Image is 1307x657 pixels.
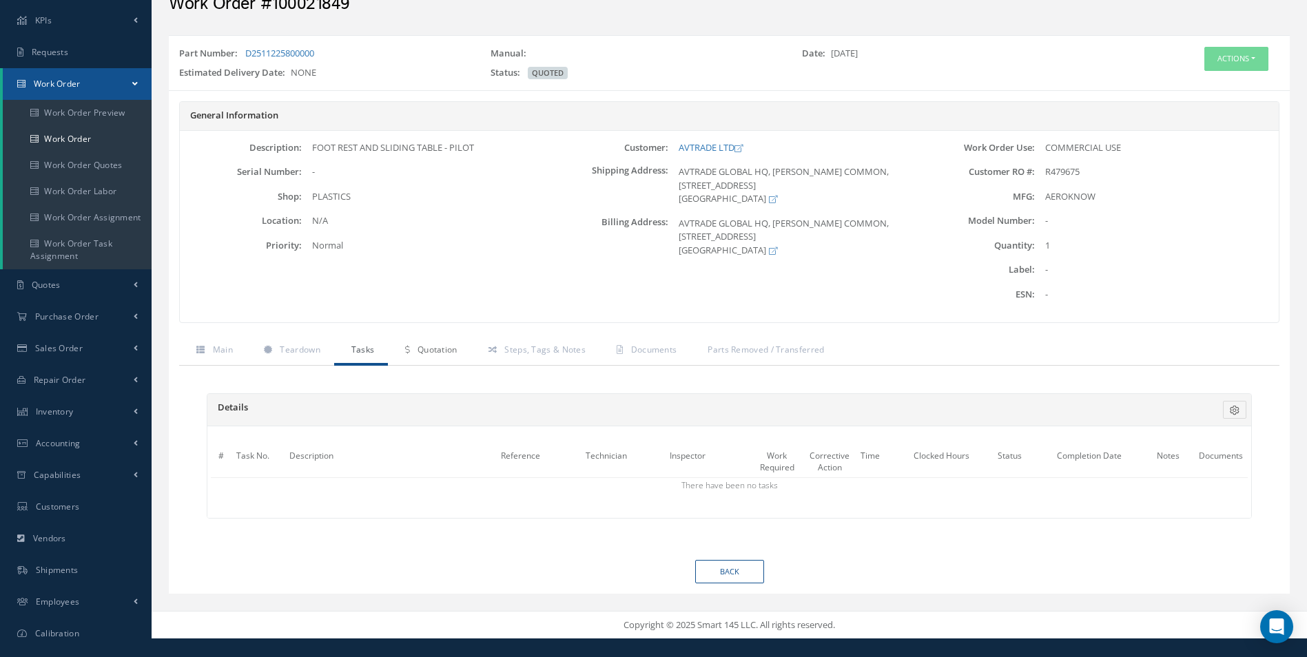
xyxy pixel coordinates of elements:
a: Work Order [3,68,152,100]
a: Back [695,560,764,584]
span: Parts Removed / Transferred [708,344,824,355]
span: Repair Order [34,374,86,386]
a: Work Order Labor [3,178,152,205]
label: Estimated Delivery Date: [179,66,291,80]
h5: General Information [190,110,1268,121]
span: Purchase Order [35,311,99,322]
td: Corrective Action [803,446,856,478]
a: Work Order Preview [3,100,152,126]
span: Employees [36,596,80,607]
label: Billing Address: [546,217,668,258]
a: D2511225800000 [245,47,314,59]
div: AEROKNOW [1035,190,1279,204]
td: There have been no tasks [211,478,1248,493]
div: Copyright © 2025 Smart 145 LLC. All rights reserved. [165,618,1293,632]
a: Work Order Task Assignment [3,231,152,269]
label: Priority: [180,240,302,251]
a: Work Order [3,126,152,152]
span: Shipments [36,564,79,576]
td: Reference [497,446,582,478]
div: 1 [1035,239,1279,253]
a: Parts Removed / Transferred [690,337,838,366]
a: AVTRADE LTD [679,141,743,154]
span: Steps, Tags & Notes [504,344,586,355]
td: Technician [582,446,666,478]
span: R479675 [1045,165,1080,178]
span: Vendors [33,532,66,544]
div: PLASTICS [302,190,546,204]
div: N/A [302,214,546,228]
a: Main [179,337,247,366]
label: Shipping Address: [546,165,668,206]
a: Work Order Quotes [3,152,152,178]
div: AVTRADE GLOBAL HQ, [PERSON_NAME] COMMON, [STREET_ADDRESS] [GEOGRAPHIC_DATA] [668,165,912,206]
td: Description [285,446,497,478]
span: Quotes [32,279,61,291]
label: Location: [180,216,302,226]
td: Status [983,446,1036,478]
div: Normal [302,239,546,253]
a: Documents [599,337,690,366]
td: Clocked Hours [909,446,984,478]
div: Open Intercom Messenger [1260,610,1293,643]
span: Documents [631,344,677,355]
button: Actions [1204,47,1268,71]
div: NONE [169,66,480,85]
label: Part Number: [179,47,243,61]
label: ESN: [912,289,1034,300]
label: Model Number: [912,216,1034,226]
div: COMMERCIAL USE [1035,141,1279,155]
label: MFG: [912,191,1034,202]
span: - [312,165,315,178]
a: Steps, Tags & Notes [471,337,599,366]
label: Description: [180,143,302,153]
span: Main [213,344,233,355]
div: FOOT REST AND SLIDING TABLE - PILOT [302,141,546,155]
td: Inspector [666,446,750,478]
td: Notes [1142,446,1195,478]
label: Customer: [546,143,668,153]
h5: Details [218,402,719,413]
td: # [211,446,232,478]
div: - [1035,214,1279,228]
td: Time [856,446,909,478]
td: Documents [1195,446,1248,478]
span: Inventory [36,406,74,417]
span: Tasks [351,344,375,355]
div: [DATE] [792,47,1103,66]
span: QUOTED [528,67,568,79]
span: Teardown [280,344,320,355]
td: Work Required [750,446,803,478]
div: AVTRADE GLOBAL HQ, [PERSON_NAME] COMMON, [STREET_ADDRESS] [GEOGRAPHIC_DATA] [668,217,912,258]
span: Calibration [35,627,79,639]
span: Capabilities [34,469,81,481]
label: Status: [491,66,526,80]
label: Serial Number: [180,167,302,177]
td: Completion Date [1036,446,1142,478]
span: Customers [36,501,80,512]
label: Label: [912,264,1034,275]
label: Work Order Use: [912,143,1034,153]
label: Quantity: [912,240,1034,251]
a: Quotation [388,337,471,366]
a: Work Order Assignment [3,205,152,231]
span: Accounting [36,437,81,449]
span: Quotation [418,344,457,355]
label: Manual: [491,47,532,61]
label: Date: [802,47,831,61]
span: Sales Order [35,342,83,354]
span: KPIs [35,14,52,26]
label: Shop: [180,191,302,202]
a: Tasks [334,337,389,366]
div: - [1035,288,1279,302]
span: Requests [32,46,68,58]
td: Task No. [232,446,285,478]
a: Teardown [247,337,334,366]
div: - [1035,263,1279,277]
span: Work Order [34,78,81,90]
label: Customer RO #: [912,167,1034,177]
